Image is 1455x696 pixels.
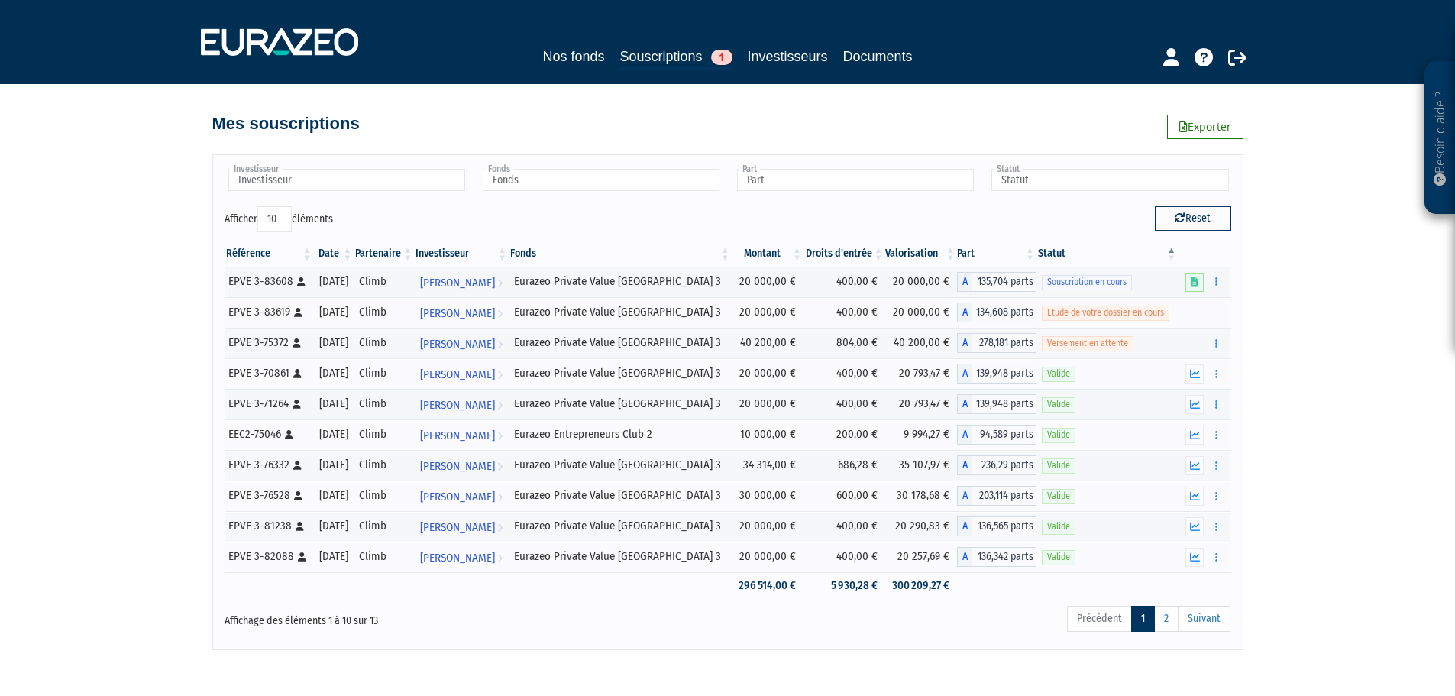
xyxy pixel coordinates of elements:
[228,426,309,442] div: EEC2-75046
[497,299,503,328] i: Voir l'investisseur
[293,461,302,470] i: [Français] Personne physique
[257,206,292,232] select: Afficheréléments
[803,542,884,572] td: 400,00 €
[1042,336,1133,351] span: Versement en attente
[225,604,631,629] div: Affichage des éléments 1 à 10 sur 13
[803,358,884,389] td: 400,00 €
[354,450,414,481] td: Climb
[885,328,957,358] td: 40 200,00 €
[972,272,1036,292] span: 135,704 parts
[414,358,509,389] a: [PERSON_NAME]
[318,274,348,290] div: [DATE]
[957,455,1036,475] div: A - Eurazeo Private Value Europe 3
[354,241,414,267] th: Partenaire: activer pour trier la colonne par ordre croissant
[885,481,957,511] td: 30 178,68 €
[514,487,726,503] div: Eurazeo Private Value [GEOGRAPHIC_DATA] 3
[957,486,972,506] span: A
[354,358,414,389] td: Climb
[225,206,333,232] label: Afficher éléments
[497,361,503,389] i: Voir l'investisseur
[1042,428,1075,442] span: Valide
[1042,489,1075,503] span: Valide
[514,549,726,565] div: Eurazeo Private Value [GEOGRAPHIC_DATA] 3
[957,455,972,475] span: A
[514,518,726,534] div: Eurazeo Private Value [GEOGRAPHIC_DATA] 3
[957,425,1036,445] div: A - Eurazeo Entrepreneurs Club 2
[497,330,503,358] i: Voir l'investisseur
[1042,367,1075,381] span: Valide
[711,50,732,65] span: 1
[803,389,884,419] td: 400,00 €
[318,487,348,503] div: [DATE]
[885,241,957,267] th: Valorisation: activer pour trier la colonne par ordre croissant
[619,46,732,70] a: Souscriptions1
[1036,241,1178,267] th: Statut : activer pour trier la colonne par ordre d&eacute;croissant
[885,267,957,297] td: 20 000,00 €
[972,516,1036,536] span: 136,565 parts
[732,419,803,450] td: 10 000,00 €
[803,450,884,481] td: 686,28 €
[509,241,732,267] th: Fonds: activer pour trier la colonne par ordre croissant
[885,419,957,450] td: 9 994,27 €
[318,365,348,381] div: [DATE]
[885,450,957,481] td: 35 107,97 €
[732,542,803,572] td: 20 000,00 €
[293,400,301,409] i: [Français] Personne physique
[514,365,726,381] div: Eurazeo Private Value [GEOGRAPHIC_DATA] 3
[420,483,495,511] span: [PERSON_NAME]
[1042,458,1075,473] span: Valide
[803,419,884,450] td: 200,00 €
[285,430,293,439] i: [Français] Personne physique
[957,272,972,292] span: A
[420,330,495,358] span: [PERSON_NAME]
[228,518,309,534] div: EPVE 3-81238
[296,522,304,531] i: [Français] Personne physique
[972,425,1036,445] span: 94,589 parts
[354,389,414,419] td: Climb
[972,486,1036,506] span: 203,114 parts
[497,452,503,481] i: Voir l'investisseur
[803,481,884,511] td: 600,00 €
[1131,606,1155,632] a: 1
[228,396,309,412] div: EPVE 3-71264
[972,547,1036,567] span: 136,342 parts
[972,394,1036,414] span: 139,948 parts
[318,304,348,320] div: [DATE]
[514,304,726,320] div: Eurazeo Private Value [GEOGRAPHIC_DATA] 3
[420,391,495,419] span: [PERSON_NAME]
[957,516,972,536] span: A
[803,572,884,599] td: 5 930,28 €
[732,297,803,328] td: 20 000,00 €
[225,241,314,267] th: Référence : activer pour trier la colonne par ordre croissant
[957,241,1036,267] th: Part: activer pour trier la colonne par ordre croissant
[354,542,414,572] td: Climb
[957,303,1036,322] div: A - Eurazeo Private Value Europe 3
[1178,606,1230,632] a: Suivant
[294,491,302,500] i: [Français] Personne physique
[732,450,803,481] td: 34 314,00 €
[803,511,884,542] td: 400,00 €
[293,338,301,348] i: [Français] Personne physique
[957,516,1036,536] div: A - Eurazeo Private Value Europe 3
[414,267,509,297] a: [PERSON_NAME]
[414,241,509,267] th: Investisseur: activer pour trier la colonne par ordre croissant
[201,28,358,56] img: 1732889491-logotype_eurazeo_blanc_rvb.png
[514,274,726,290] div: Eurazeo Private Value [GEOGRAPHIC_DATA] 3
[318,549,348,565] div: [DATE]
[354,419,414,450] td: Climb
[957,364,1036,384] div: A - Eurazeo Private Value Europe 3
[803,328,884,358] td: 804,00 €
[803,241,884,267] th: Droits d'entrée: activer pour trier la colonne par ordre croissant
[497,513,503,542] i: Voir l'investisseur
[843,46,913,67] a: Documents
[732,328,803,358] td: 40 200,00 €
[318,426,348,442] div: [DATE]
[732,358,803,389] td: 20 000,00 €
[1042,275,1132,290] span: Souscription en cours
[732,572,803,599] td: 296 514,00 €
[972,303,1036,322] span: 134,608 parts
[542,46,604,67] a: Nos fonds
[354,511,414,542] td: Climb
[318,335,348,351] div: [DATE]
[293,369,302,378] i: [Français] Personne physique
